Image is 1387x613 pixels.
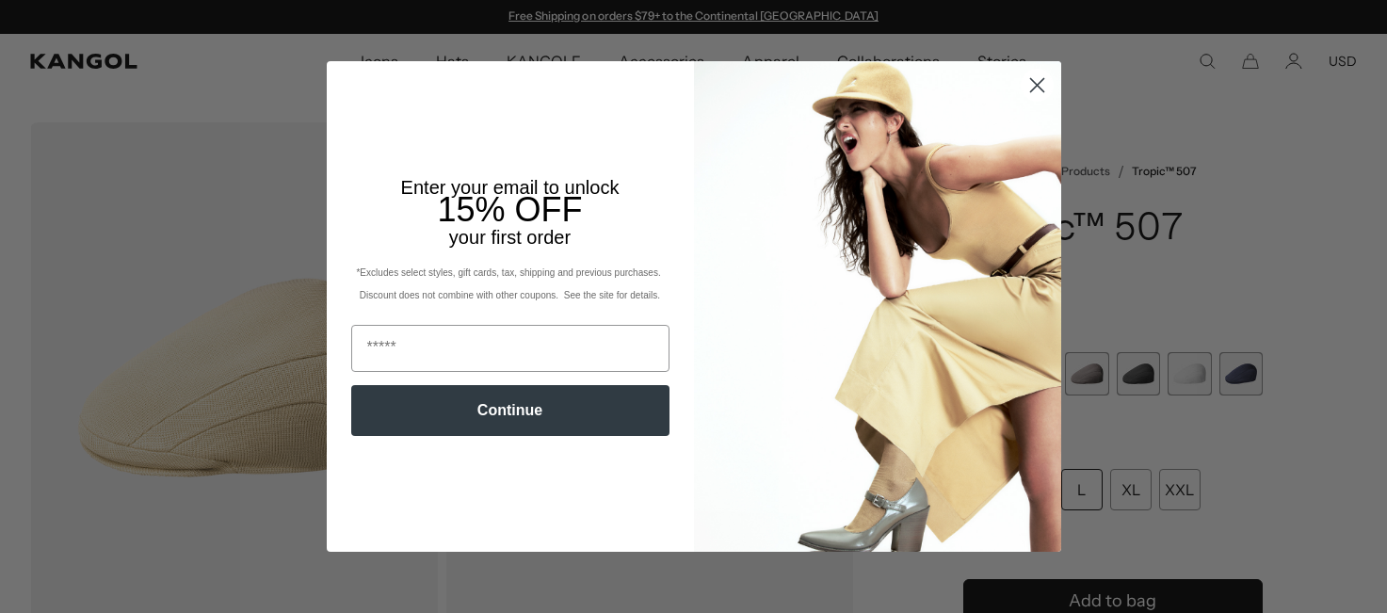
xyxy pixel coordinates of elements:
button: Continue [351,385,669,436]
img: 93be19ad-e773-4382-80b9-c9d740c9197f.jpeg [694,61,1061,551]
span: 15% OFF [437,190,582,229]
input: Email [351,325,669,372]
span: Enter your email to unlock [401,177,620,198]
button: Close dialog [1021,69,1054,102]
span: your first order [449,227,571,248]
span: *Excludes select styles, gift cards, tax, shipping and previous purchases. Discount does not comb... [356,267,663,300]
